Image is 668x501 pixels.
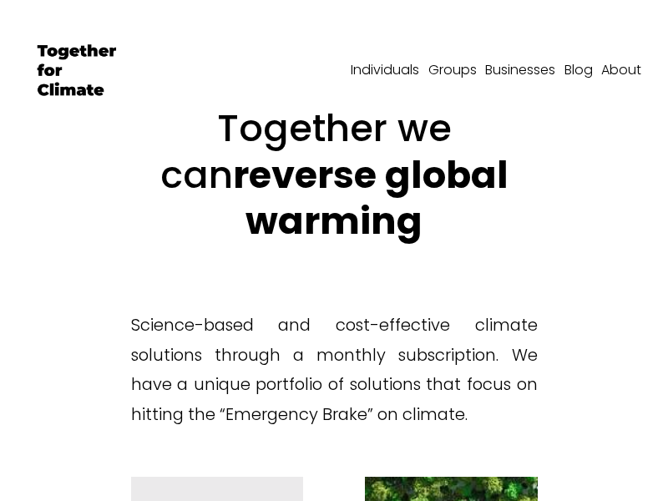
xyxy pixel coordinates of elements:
[601,57,641,83] a: About
[564,57,593,83] a: Blog
[351,57,419,83] a: Individuals
[233,149,517,247] strong: reverse global warming
[160,102,517,246] span: Together we can
[27,20,127,120] img: Together for Climate
[428,57,477,83] a: Groups
[131,311,538,430] p: Science-based and cost-effective climate solutions through a monthly subscription. We have a uniq...
[485,57,555,83] a: Businesses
